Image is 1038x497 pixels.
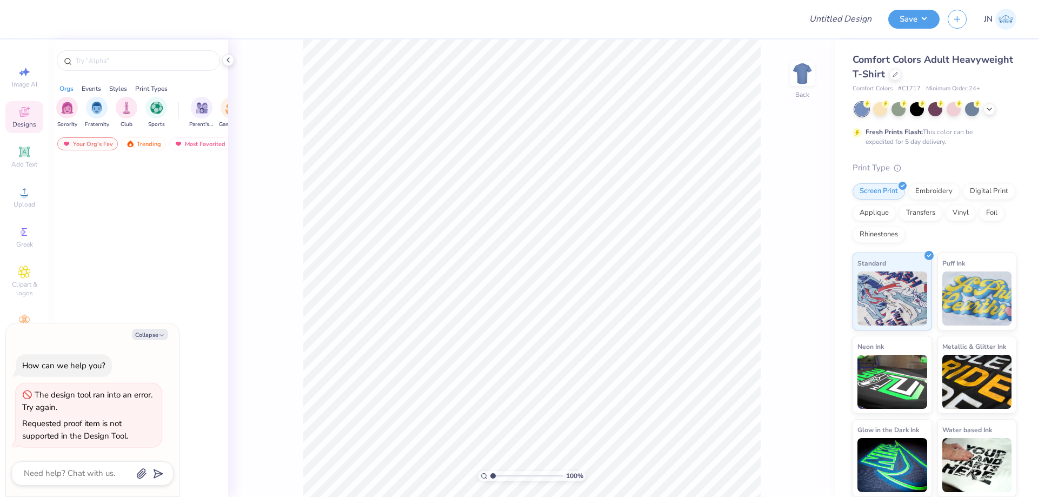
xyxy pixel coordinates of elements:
img: Jacky Noya [995,9,1016,30]
button: Collapse [132,329,168,340]
span: Standard [857,257,886,269]
img: Puff Ink [942,271,1012,326]
div: Vinyl [946,205,976,221]
div: This color can be expedited for 5 day delivery. [866,127,999,147]
span: Sports [148,121,165,129]
span: Add Text [11,160,37,169]
img: Parent's Weekend Image [196,102,208,114]
img: Back [791,63,813,84]
img: Standard [857,271,927,326]
div: filter for Game Day [219,97,244,129]
button: Save [888,10,940,29]
div: filter for Sorority [56,97,78,129]
div: Foil [979,205,1004,221]
span: Parent's Weekend [189,121,214,129]
div: Orgs [59,84,74,94]
div: Screen Print [853,183,905,200]
div: Most Favorited [169,137,230,150]
div: Trending [121,137,166,150]
img: Game Day Image [225,102,238,114]
img: most_fav.gif [174,140,183,148]
span: Metallic & Glitter Ink [942,341,1006,352]
div: Styles [109,84,127,94]
div: Print Type [853,162,1016,174]
strong: Fresh Prints Flash: [866,128,923,136]
a: JN [984,9,1016,30]
button: filter button [189,97,214,129]
span: Club [121,121,132,129]
span: Sorority [57,121,77,129]
img: Glow in the Dark Ink [857,438,927,492]
input: Untitled Design [801,8,880,30]
div: How can we help you? [22,360,105,371]
button: filter button [56,97,78,129]
span: Water based Ink [942,424,992,435]
div: filter for Sports [145,97,167,129]
div: Rhinestones [853,227,905,243]
span: Minimum Order: 24 + [926,84,980,94]
span: Game Day [219,121,244,129]
span: Image AI [12,80,37,89]
div: Your Org's Fav [57,137,118,150]
div: Transfers [899,205,942,221]
img: Fraternity Image [91,102,103,114]
span: Greek [16,240,33,249]
img: Neon Ink [857,355,927,409]
span: Glow in the Dark Ink [857,424,919,435]
span: JN [984,13,993,25]
button: filter button [116,97,137,129]
span: 100 % [566,471,583,481]
button: filter button [85,97,109,129]
span: Comfort Colors Adult Heavyweight T-Shirt [853,53,1013,81]
div: Applique [853,205,896,221]
span: Comfort Colors [853,84,893,94]
span: Upload [14,200,35,209]
input: Try "Alpha" [75,55,213,66]
span: Clipart & logos [5,280,43,297]
span: # C1717 [898,84,921,94]
span: Neon Ink [857,341,884,352]
div: Events [82,84,101,94]
img: Sports Image [150,102,163,114]
div: filter for Parent's Weekend [189,97,214,129]
span: Fraternity [85,121,109,129]
div: Back [795,90,809,100]
div: Requested proof item is not supported in the Design Tool. [22,418,128,441]
img: most_fav.gif [62,140,71,148]
div: Digital Print [963,183,1015,200]
img: Water based Ink [942,438,1012,492]
img: Sorority Image [61,102,74,114]
div: The design tool ran into an error. Try again. [22,389,152,413]
div: filter for Club [116,97,137,129]
button: filter button [219,97,244,129]
img: Metallic & Glitter Ink [942,355,1012,409]
button: filter button [145,97,167,129]
div: Embroidery [908,183,960,200]
span: Puff Ink [942,257,965,269]
div: Print Types [135,84,168,94]
img: Club Image [121,102,132,114]
img: trending.gif [126,140,135,148]
span: Designs [12,120,36,129]
div: filter for Fraternity [85,97,109,129]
